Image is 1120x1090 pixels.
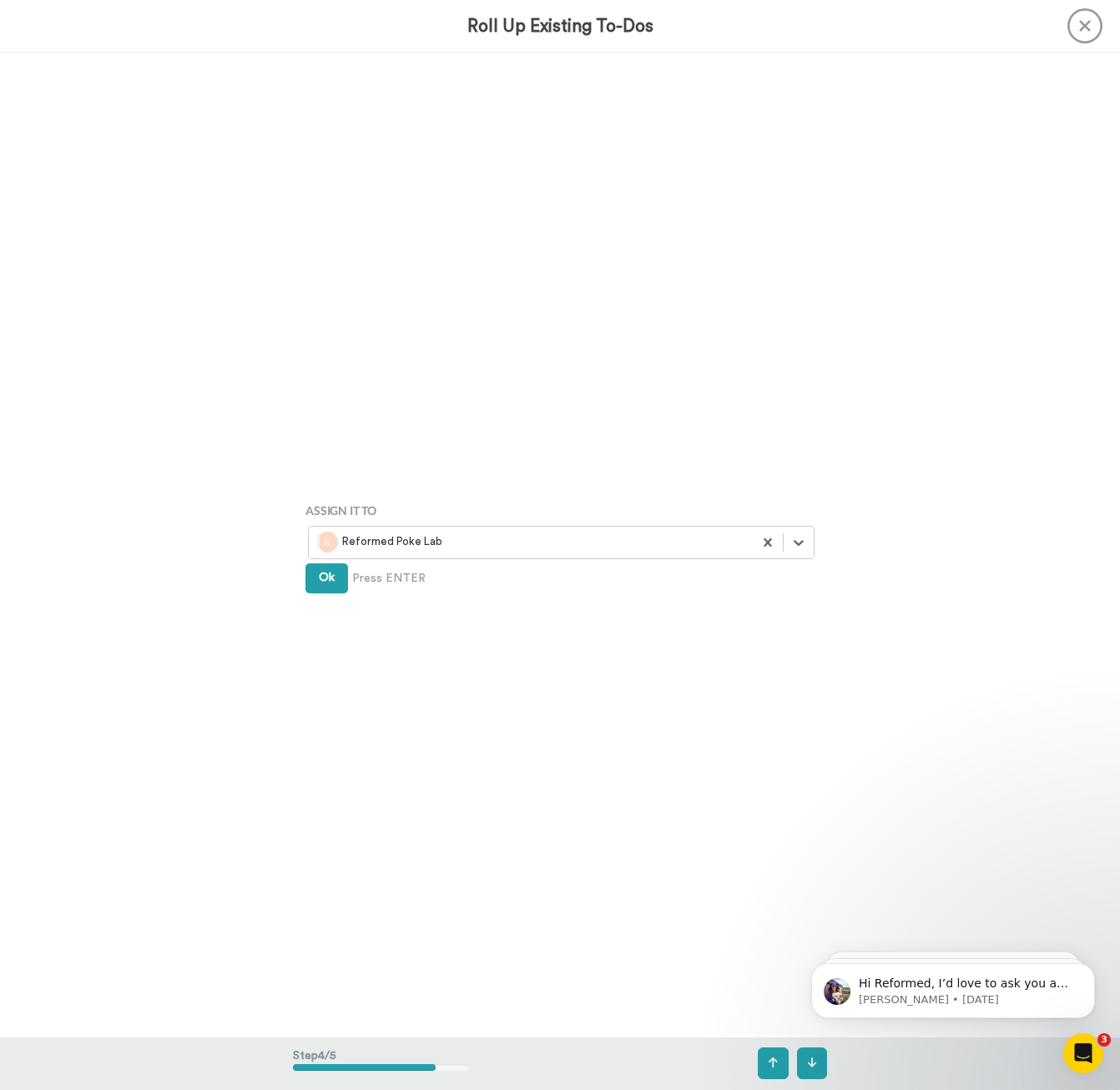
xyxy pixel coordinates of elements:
div: Step 4 / 5 [293,1039,471,1087]
button: Ok [305,563,348,593]
iframe: Intercom notifications message [786,928,1120,1045]
span: Press ENTER [352,570,426,587]
img: r.png [317,532,338,553]
span: 3 [1097,1033,1111,1047]
div: Reformed Poke Lab [317,532,744,553]
h4: Assign It To [305,504,815,517]
span: Ok [319,572,335,583]
h3: Roll Up Existing To-Dos [467,17,653,36]
iframe: Intercom live chat [1063,1033,1103,1073]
